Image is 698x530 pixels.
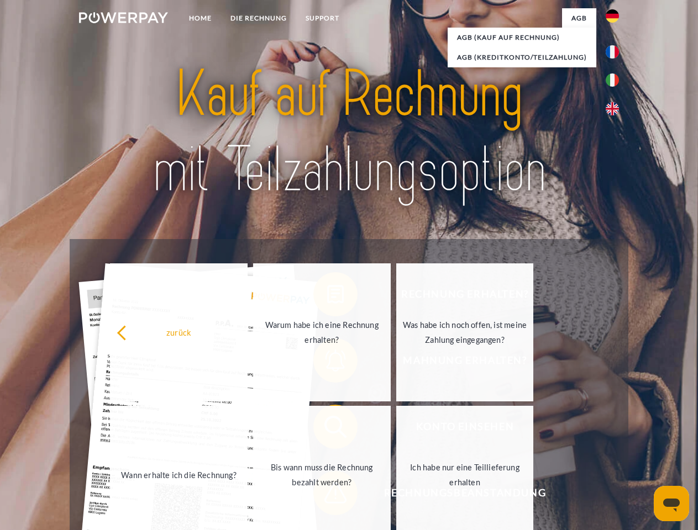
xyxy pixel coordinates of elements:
a: agb [562,8,596,28]
a: Home [180,8,221,28]
a: DIE RECHNUNG [221,8,296,28]
img: de [606,9,619,23]
div: Bis wann muss die Rechnung bezahlt werden? [260,460,384,490]
div: Was habe ich noch offen, ist meine Zahlung eingegangen? [403,317,527,347]
img: en [606,102,619,115]
iframe: Schaltfläche zum Öffnen des Messaging-Fensters [654,486,689,521]
img: it [606,73,619,87]
div: Ich habe nur eine Teillieferung erhalten [403,460,527,490]
a: AGB (Kreditkonto/Teilzahlung) [448,47,596,67]
img: title-powerpay_de.svg [106,53,592,211]
a: SUPPORT [296,8,349,28]
a: AGB (Kauf auf Rechnung) [448,28,596,47]
div: Wann erhalte ich die Rechnung? [117,467,241,482]
img: logo-powerpay-white.svg [79,12,168,23]
img: fr [606,45,619,59]
div: Warum habe ich eine Rechnung erhalten? [260,317,384,347]
a: Was habe ich noch offen, ist meine Zahlung eingegangen? [396,263,534,401]
div: zurück [117,325,241,340]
